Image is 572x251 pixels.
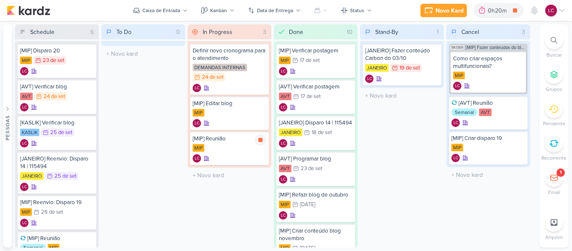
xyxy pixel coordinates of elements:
p: Arquivo [545,233,563,241]
div: Criador(a): Laís Costa [20,103,28,111]
div: Laís Costa [279,67,287,75]
div: MIP [20,57,32,64]
div: 1 [433,28,442,36]
button: Pessoas [3,24,12,248]
div: MIP [193,109,204,116]
p: LC [281,142,286,146]
div: [MIP] Criar conteúdo blog novembro [279,227,353,242]
div: DEMANDAS INTERNAS [193,64,247,71]
div: [MIP] Reenvio: Disparo 19 [20,199,94,206]
div: [MIP] Reunião [193,135,266,142]
div: [KASLIK] Verificar blog [20,119,94,127]
div: Criador(a): Laís Costa [279,139,287,147]
div: MIP [453,72,465,79]
input: + Novo kard [362,90,442,102]
li: Ctrl + F [539,31,569,59]
p: LC [195,157,199,161]
div: Criador(a): Laís Costa [279,67,287,75]
div: Laís Costa [279,139,287,147]
div: Laís Costa [279,211,287,220]
div: Laís Costa [365,75,374,83]
div: Laís Costa [279,103,287,111]
div: 19 de set [399,65,420,71]
div: Criador(a): Laís Costa [451,154,460,162]
input: + Novo kard [189,169,270,181]
div: 17 de set [300,58,320,63]
div: AVT [279,93,291,100]
div: Parar relógio [255,134,266,146]
div: 1 [560,169,562,176]
div: Pessoas [4,115,11,140]
div: Criador(a): Laís Costa [193,84,201,92]
div: 25 de set [54,173,77,179]
div: [MIP] Refazr blog de outubro [279,191,353,199]
div: JANEIRO [279,129,302,136]
div: Laís Costa [193,84,201,92]
div: [MIP] Verificar postagem [279,47,353,54]
div: 24 de set [44,94,65,99]
div: Laís Costa [193,154,201,163]
p: LC [22,142,27,146]
div: 24 de set [202,75,224,80]
div: Laís Costa [20,67,28,75]
div: [JANEIRO] Fazer conteúdo Carbon do 03/10 [365,47,439,62]
div: [DATE] [300,246,315,251]
div: Criador(a): Laís Costa [451,119,460,127]
div: Semanal [451,109,477,116]
div: AVT [479,109,492,116]
div: Criador(a): Laís Costa [453,82,461,90]
div: MIP [193,144,204,152]
div: 0 [173,28,183,36]
p: LC [22,185,27,189]
div: Laís Costa [20,183,28,191]
p: LC [367,77,372,81]
div: Laís Costa [451,119,460,127]
div: Criador(a): Laís Costa [193,119,201,127]
p: LC [195,86,199,91]
p: Grupos [546,85,562,93]
div: Novo Kard [435,6,464,15]
div: MIP [451,144,463,151]
div: Laís Costa [545,5,557,16]
div: [JANEIRO] Disparo 14 | 115494 [279,119,353,127]
div: [MIP] Disparo 20 [20,47,94,54]
div: Laís Costa [279,175,287,184]
p: LC [281,106,286,110]
p: LC [22,106,27,110]
div: Laís Costa [453,82,461,90]
div: [AVT] Verificar blog [20,83,94,91]
div: 6 [87,28,97,36]
input: + Novo kard [448,169,528,181]
div: [AVT] Reunião [451,99,525,107]
div: [DATE] [300,202,315,207]
div: 25 de set [50,130,72,135]
p: LC [453,156,458,160]
div: [AVT] Programar blog [279,155,353,163]
p: LC [281,70,286,74]
div: Definir novo cronograma para o atendimento [193,47,266,62]
div: Criador(a): Laís Costa [20,67,28,75]
button: Novo Kard [420,4,467,17]
p: Email [548,189,560,196]
div: Laís Costa [20,103,28,111]
div: 23 de set [43,58,64,63]
div: AVT [20,93,33,100]
div: Como criar espaços multifuncionais? [453,55,523,70]
div: 3 [260,28,270,36]
span: SK1369 [451,45,464,50]
span: [MIP] Fazer conteúdos do blog de MIP (Setembro e Outubro) [466,45,526,50]
p: LC [453,121,458,125]
div: Laís Costa [20,219,28,227]
div: MIP [20,208,32,216]
div: 18 de set [312,130,332,135]
div: Laís Costa [451,154,460,162]
p: Buscar [546,51,562,59]
div: 10 [343,28,356,36]
p: Recorrente [541,154,567,162]
div: [MIP] Editar blog [193,100,266,107]
div: Criador(a): Laís Costa [193,154,201,163]
div: Criador(a): Laís Costa [20,219,28,227]
div: Criador(a): Laís Costa [365,75,374,83]
div: [JANEIRO] Reenvio: Disparo 14 | 115494 [20,155,94,170]
p: LC [22,70,27,74]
